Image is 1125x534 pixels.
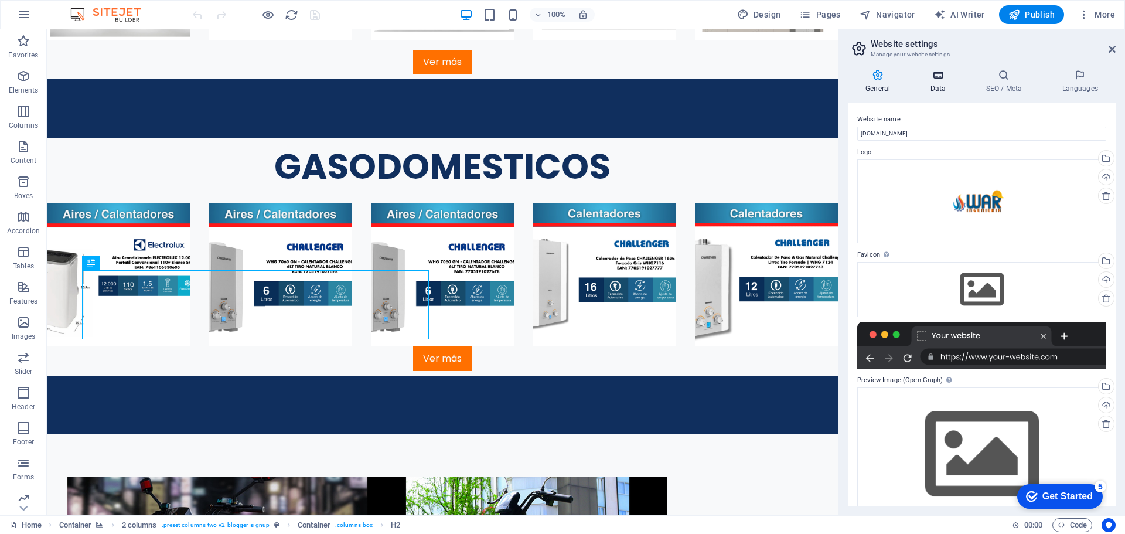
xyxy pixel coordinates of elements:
div: Get Started [32,13,82,23]
h6: Session time [1012,518,1043,532]
span: . columns-box [335,518,373,532]
h4: General [848,69,912,94]
h3: Manage your website settings [871,49,1092,60]
a: Click to cancel selection. Double-click to open Pages [9,518,42,532]
i: This element contains a background [96,522,103,528]
h4: SEO / Meta [968,69,1044,94]
span: More [1078,9,1115,21]
label: Favicon [857,248,1106,262]
button: 100% [530,8,571,22]
img: Editor Logo [67,8,155,22]
p: Slider [15,367,33,376]
button: Design [732,5,786,24]
button: Usercentrics [1102,518,1116,532]
button: Publish [999,5,1064,24]
p: Elements [9,86,39,95]
i: On resize automatically adjust zoom level to fit chosen device. [578,9,588,20]
h4: Data [912,69,968,94]
button: Code [1052,518,1092,532]
p: Images [12,332,36,341]
div: Select files from the file manager, stock photos, or upload file(s) [857,262,1106,317]
span: 00 00 [1024,518,1042,532]
i: Reload page [285,8,298,22]
div: Select files from the file manager, stock photos, or upload file(s) [857,387,1106,522]
p: Forms [13,472,34,482]
button: Navigator [855,5,920,24]
p: Header [12,402,35,411]
nav: breadcrumb [59,518,401,532]
p: Accordion [7,226,40,236]
span: Design [737,9,781,21]
div: Design (Ctrl+Alt+Y) [732,5,786,24]
label: Logo [857,145,1106,159]
span: AI Writer [934,9,985,21]
button: AI Writer [929,5,990,24]
p: Tables [13,261,34,271]
p: Content [11,156,36,165]
span: Navigator [860,9,915,21]
span: . preset-columns-two-v2-blogger-signup [162,518,270,532]
h6: 100% [547,8,566,22]
i: This element is a customizable preset [274,522,279,528]
h2: Website settings [871,39,1116,49]
p: Boxes [14,191,33,200]
button: Pages [795,5,845,24]
button: reload [284,8,298,22]
span: Publish [1008,9,1055,21]
label: Website name [857,113,1106,127]
input: Name... [857,127,1106,141]
span: : [1032,521,1034,529]
span: Click to select. Double-click to edit [59,518,92,532]
span: Click to select. Double-click to edit [298,518,330,532]
span: Click to select. Double-click to edit [391,518,400,532]
p: Favorites [8,50,38,60]
span: Code [1058,518,1087,532]
button: More [1073,5,1120,24]
p: Features [9,297,37,306]
span: Click to select. Double-click to edit [122,518,157,532]
p: Columns [9,121,38,130]
div: 5 [84,2,96,14]
label: Preview Image (Open Graph) [857,373,1106,387]
p: Footer [13,437,34,447]
h4: Languages [1044,69,1116,94]
div: LOGOWARINGENIERIA5555-3m0-gIuYk-4nabww9IJkIA.png [857,159,1106,243]
span: Pages [799,9,840,21]
div: Get Started 5 items remaining, 0% complete [6,6,92,30]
